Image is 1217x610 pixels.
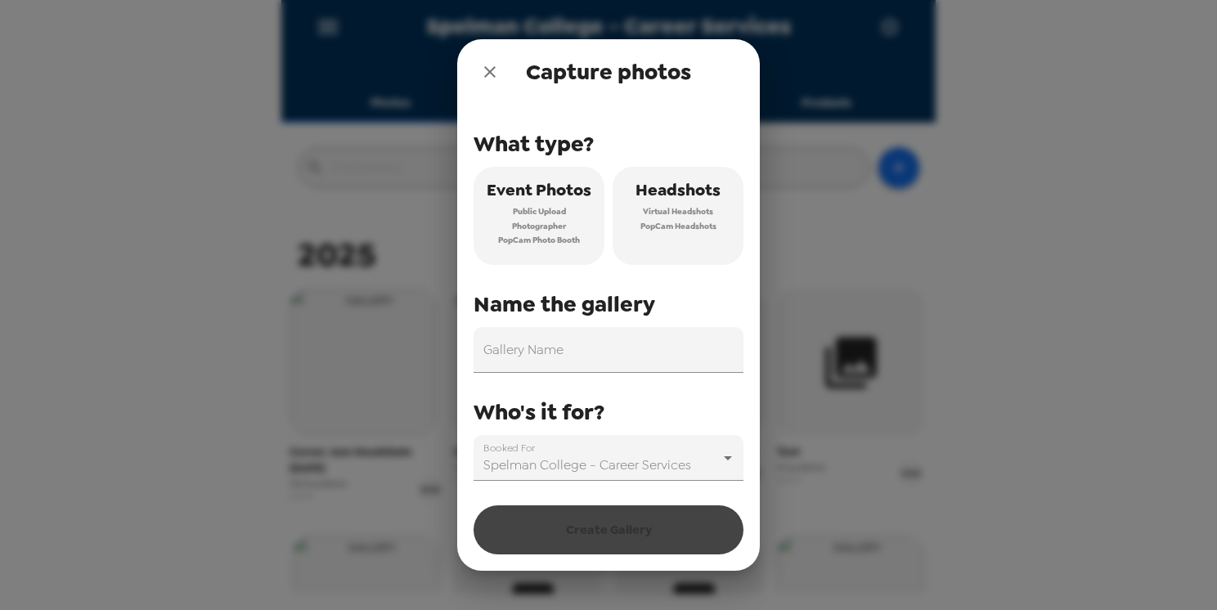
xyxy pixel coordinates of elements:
[613,167,743,265] button: HeadshotsVirtual HeadshotsPopCam Headshots
[635,176,721,204] span: Headshots
[498,233,580,248] span: PopCam Photo Booth
[474,397,604,427] span: Who's it for?
[474,167,604,265] button: Event PhotosPublic UploadPhotographerPopCam Photo Booth
[474,129,594,159] span: What type?
[512,219,566,234] span: Photographer
[640,219,716,234] span: PopCam Headshots
[526,57,691,87] span: Capture photos
[487,176,591,204] span: Event Photos
[474,435,743,481] div: Spelman College - Career Services
[483,441,535,455] label: Booked For
[643,204,713,219] span: Virtual Headshots
[513,204,566,219] span: Public Upload
[474,289,655,319] span: Name the gallery
[474,56,506,88] button: close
